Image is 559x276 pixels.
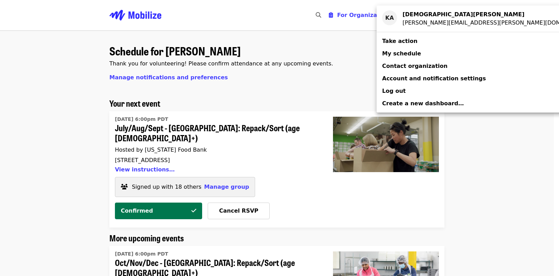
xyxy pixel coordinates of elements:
[382,50,421,57] span: My schedule
[382,75,486,82] span: Account and notification settings
[382,38,417,44] span: Take action
[403,11,524,18] strong: [DEMOGRAPHIC_DATA][PERSON_NAME]
[382,100,464,107] span: Create a new dashboard…
[382,63,448,69] span: Contact organization
[382,10,397,25] div: KA
[382,88,406,94] span: Log out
